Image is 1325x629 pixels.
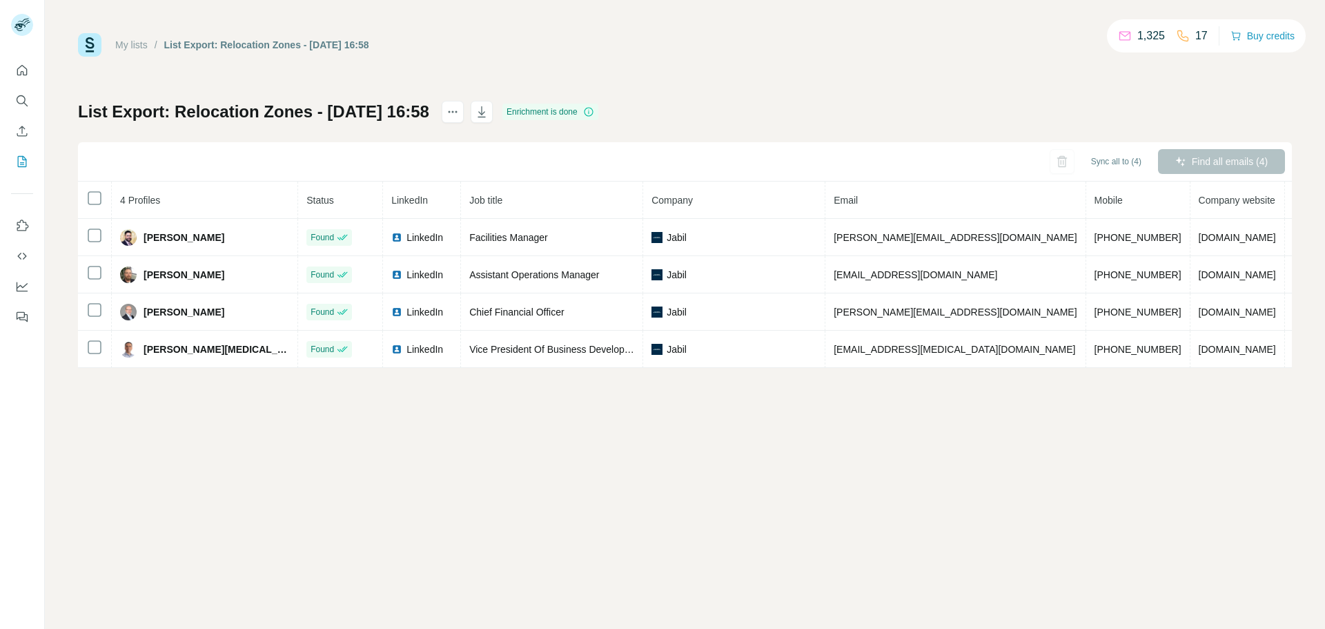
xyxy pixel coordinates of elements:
[834,269,997,280] span: [EMAIL_ADDRESS][DOMAIN_NAME]
[391,195,428,206] span: LinkedIn
[144,342,289,356] span: [PERSON_NAME][MEDICAL_DATA]
[834,344,1075,355] span: [EMAIL_ADDRESS][MEDICAL_DATA][DOMAIN_NAME]
[120,195,160,206] span: 4 Profiles
[406,305,443,319] span: LinkedIn
[651,195,693,206] span: Company
[11,149,33,174] button: My lists
[11,58,33,83] button: Quick start
[469,307,564,318] span: Chief Financial Officer
[406,268,443,282] span: LinkedIn
[11,274,33,299] button: Dashboard
[311,231,334,244] span: Found
[311,306,334,318] span: Found
[144,231,224,244] span: [PERSON_NAME]
[667,305,687,319] span: Jabil
[11,244,33,269] button: Use Surfe API
[1199,307,1276,318] span: [DOMAIN_NAME]
[11,119,33,144] button: Enrich CSV
[1095,344,1181,355] span: [PHONE_NUMBER]
[311,343,334,356] span: Found
[651,232,662,243] img: company-logo
[11,88,33,113] button: Search
[667,231,687,244] span: Jabil
[164,38,369,52] div: List Export: Relocation Zones - [DATE] 16:58
[834,195,858,206] span: Email
[667,342,687,356] span: Jabil
[120,267,137,283] img: Avatar
[651,307,662,318] img: company-logo
[502,104,598,120] div: Enrichment is done
[406,342,443,356] span: LinkedIn
[391,269,402,280] img: LinkedIn logo
[1091,155,1141,168] span: Sync all to (4)
[120,304,137,320] img: Avatar
[651,344,662,355] img: company-logo
[120,341,137,358] img: Avatar
[78,33,101,57] img: Surfe Logo
[834,307,1077,318] span: [PERSON_NAME][EMAIL_ADDRESS][DOMAIN_NAME]
[115,39,148,50] a: My lists
[667,268,687,282] span: Jabil
[11,213,33,238] button: Use Surfe on LinkedIn
[1095,307,1181,318] span: [PHONE_NUMBER]
[78,101,429,123] h1: List Export: Relocation Zones - [DATE] 16:58
[1199,344,1276,355] span: [DOMAIN_NAME]
[406,231,443,244] span: LinkedIn
[120,229,137,246] img: Avatar
[306,195,334,206] span: Status
[1199,269,1276,280] span: [DOMAIN_NAME]
[155,38,157,52] li: /
[1095,232,1181,243] span: [PHONE_NUMBER]
[11,304,33,329] button: Feedback
[469,269,599,280] span: Assistant Operations Manager
[1230,26,1295,46] button: Buy credits
[469,232,548,243] span: Facilities Manager
[442,101,464,123] button: actions
[469,195,502,206] span: Job title
[1195,28,1208,44] p: 17
[1095,269,1181,280] span: [PHONE_NUMBER]
[469,344,646,355] span: Vice President Of Business Development
[1081,151,1151,172] button: Sync all to (4)
[391,344,402,355] img: LinkedIn logo
[834,232,1077,243] span: [PERSON_NAME][EMAIL_ADDRESS][DOMAIN_NAME]
[391,307,402,318] img: LinkedIn logo
[311,269,334,281] span: Found
[391,232,402,243] img: LinkedIn logo
[1137,28,1165,44] p: 1,325
[651,269,662,280] img: company-logo
[144,305,224,319] span: [PERSON_NAME]
[144,268,224,282] span: [PERSON_NAME]
[1199,195,1275,206] span: Company website
[1095,195,1123,206] span: Mobile
[1199,232,1276,243] span: [DOMAIN_NAME]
